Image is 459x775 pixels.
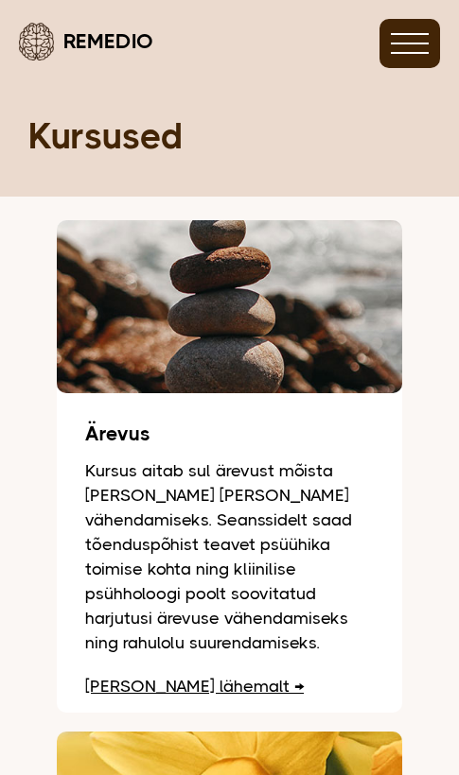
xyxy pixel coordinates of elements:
h3: Ärevus [85,423,374,444]
img: Rannas teineteise peale hoolikalt laotud kivid, mis hoiavad tasakaalu [57,220,402,393]
img: Remedio logo [19,23,54,60]
h1: Kursused [28,113,459,159]
a: Remedio [19,19,153,63]
a: [PERSON_NAME] lähemalt [85,677,304,696]
p: Kursus aitab sul ärevust mõista [PERSON_NAME] [PERSON_NAME] vähendamiseks. Seanssidelt saad tõend... [85,458,374,655]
